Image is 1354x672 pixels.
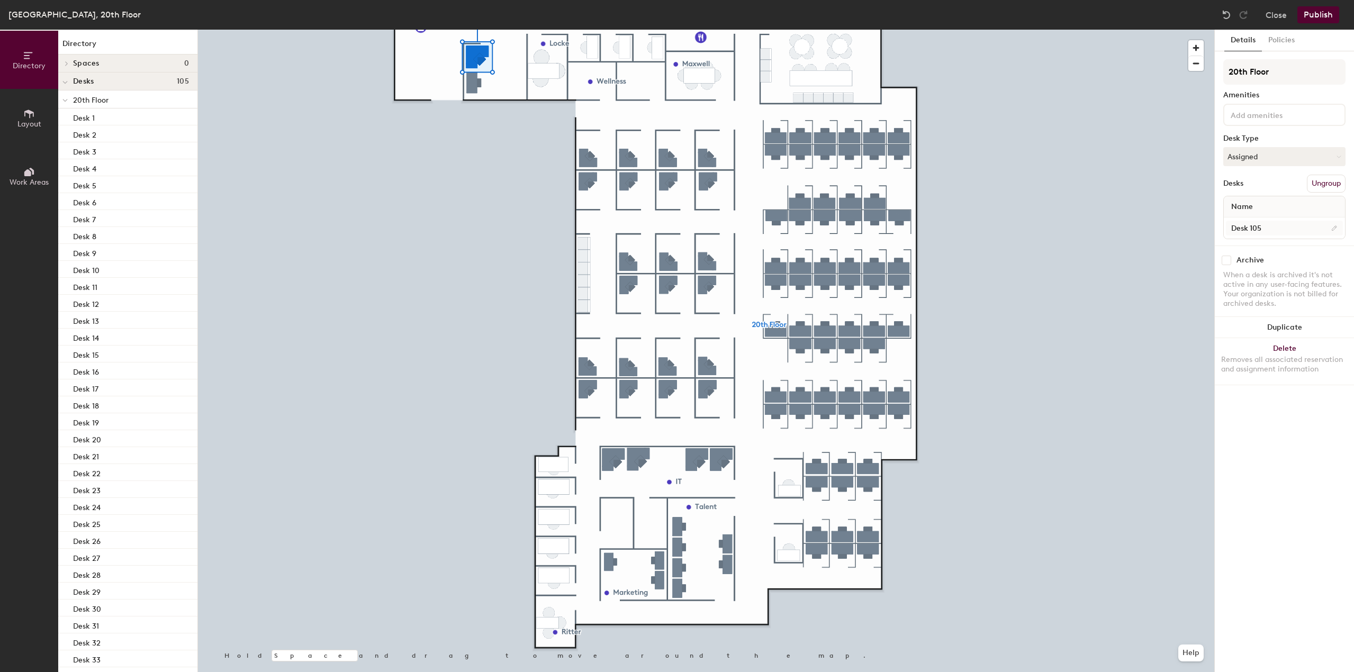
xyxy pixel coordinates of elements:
button: Help [1178,644,1204,661]
p: Desk 11 [73,280,97,292]
p: Desk 25 [73,517,101,529]
h1: Directory [58,38,197,55]
p: Desk 10 [73,263,100,275]
p: Desk 9 [73,246,96,258]
button: Duplicate [1215,317,1354,338]
input: Unnamed desk [1226,221,1343,235]
div: Removes all associated reservation and assignment information [1221,355,1348,374]
p: Desk 33 [73,652,101,665]
p: Desk 13 [73,314,99,326]
p: Desk 30 [73,602,101,614]
img: Undo [1221,10,1232,20]
p: Desk 32 [73,635,101,648]
span: 20th Floor [73,96,109,105]
div: Desks [1223,179,1243,188]
button: Policies [1262,30,1301,51]
button: Publish [1297,6,1339,23]
p: Desk 16 [73,365,99,377]
p: Desk 12 [73,297,99,309]
p: Desk 19 [73,415,99,428]
div: Archive [1236,256,1264,265]
div: Desk Type [1223,134,1346,143]
p: Desk 17 [73,382,98,394]
p: Desk 26 [73,534,101,546]
p: Desk 29 [73,585,101,597]
div: Amenities [1223,91,1346,99]
p: Desk 23 [73,483,101,495]
input: Add amenities [1229,108,1324,121]
span: Spaces [73,59,100,68]
p: Desk 8 [73,229,96,241]
button: Ungroup [1307,175,1346,193]
span: Desks [73,77,94,86]
p: Desk 14 [73,331,99,343]
p: Desk 2 [73,128,96,140]
p: Desk 1 [73,111,95,123]
button: Assigned [1223,147,1346,166]
span: 0 [184,59,189,68]
p: Desk 5 [73,178,96,190]
button: DeleteRemoves all associated reservation and assignment information [1215,338,1354,385]
img: Redo [1238,10,1249,20]
span: Work Areas [10,178,49,187]
p: Desk 27 [73,551,100,563]
span: Directory [13,61,46,70]
p: Desk 28 [73,568,101,580]
p: Desk 31 [73,619,99,631]
div: When a desk is archived it's not active in any user-facing features. Your organization is not bil... [1223,270,1346,308]
span: Name [1226,197,1258,216]
button: Details [1224,30,1262,51]
p: Desk 21 [73,449,99,461]
p: Desk 3 [73,144,96,157]
span: 105 [177,77,189,86]
button: Close [1266,6,1287,23]
p: Desk 20 [73,432,101,444]
span: Layout [17,120,41,129]
p: Desk 22 [73,466,101,478]
p: Desk 24 [73,500,101,512]
div: [GEOGRAPHIC_DATA], 20th Floor [8,8,141,21]
p: Desk 18 [73,398,99,411]
p: Desk 15 [73,348,99,360]
p: Desk 6 [73,195,96,207]
p: Desk 7 [73,212,96,224]
p: Desk 4 [73,161,96,174]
